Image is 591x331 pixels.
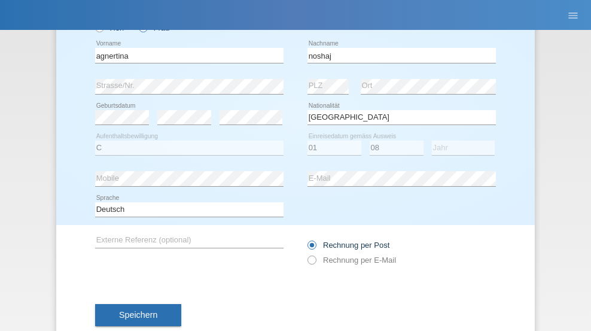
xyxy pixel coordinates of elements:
input: Rechnung per E-Mail [307,256,315,271]
input: Rechnung per Post [307,241,315,256]
label: Rechnung per E-Mail [307,256,396,265]
label: Rechnung per Post [307,241,389,250]
a: menu [561,11,585,19]
span: Speichern [119,310,157,320]
button: Speichern [95,304,181,327]
i: menu [567,10,579,22]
